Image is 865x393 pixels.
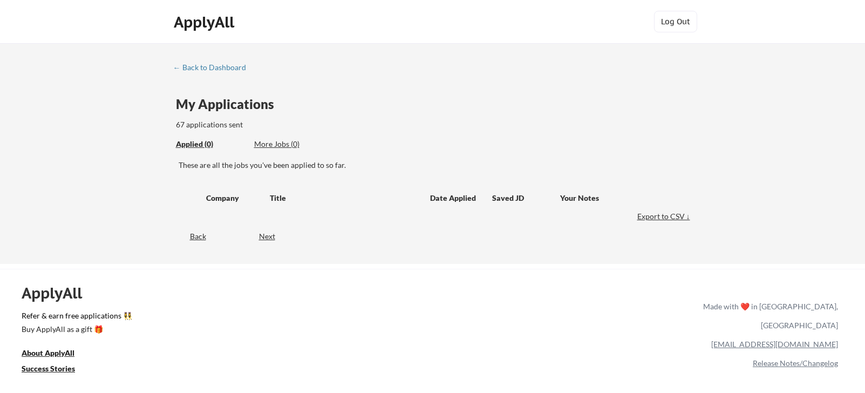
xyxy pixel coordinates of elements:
[173,63,254,74] a: ← Back to Dashboard
[174,13,237,31] div: ApplyAll
[22,363,90,376] a: Success Stories
[22,326,130,333] div: Buy ApplyAll as a gift 🎁
[259,231,288,242] div: Next
[176,139,246,150] div: Applied (0)
[22,312,478,323] a: Refer & earn free applications 👯‍♀️
[22,348,74,357] u: About ApplyAll
[699,297,838,335] div: Made with ❤️ in [GEOGRAPHIC_DATA], [GEOGRAPHIC_DATA]
[179,160,693,171] div: These are all the jobs you've been applied to so far.
[173,64,254,71] div: ← Back to Dashboard
[176,98,283,111] div: My Applications
[492,188,560,207] div: Saved JD
[711,340,838,349] a: [EMAIL_ADDRESS][DOMAIN_NAME]
[173,231,206,242] div: Back
[637,211,693,222] div: Export to CSV ↓
[22,284,94,302] div: ApplyAll
[176,119,385,130] div: 67 applications sent
[254,139,333,150] div: More Jobs (0)
[254,139,333,150] div: These are job applications we think you'd be a good fit for, but couldn't apply you to automatica...
[430,193,478,204] div: Date Applied
[654,11,697,32] button: Log Out
[753,358,838,368] a: Release Notes/Changelog
[22,323,130,337] a: Buy ApplyAll as a gift 🎁
[22,347,90,361] a: About ApplyAll
[22,364,75,373] u: Success Stories
[206,193,260,204] div: Company
[560,193,683,204] div: Your Notes
[270,193,420,204] div: Title
[176,139,246,150] div: These are all the jobs you've been applied to so far.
